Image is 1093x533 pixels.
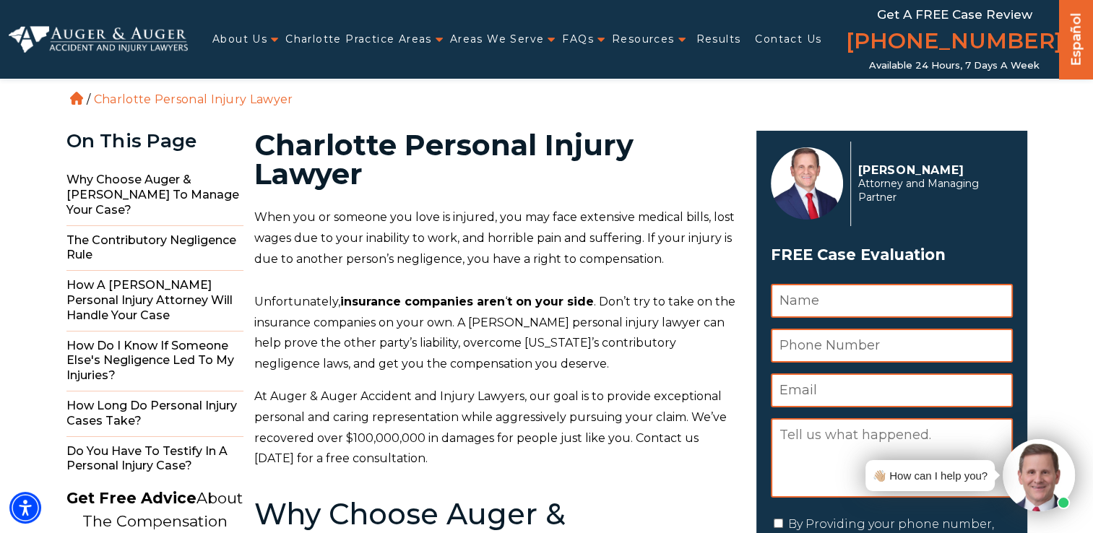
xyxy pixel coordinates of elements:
input: Name [771,284,1013,318]
a: Results [696,25,741,54]
strong: t on your side [507,295,594,308]
p: Unfortunately, ‘ . Don’t try to take on the insurance companies on your own. A [PERSON_NAME] pers... [254,292,739,375]
div: On This Page [66,131,243,152]
span: Get a FREE Case Review [877,7,1032,22]
img: Auger & Auger Accident and Injury Lawyers Logo [9,26,188,53]
span: How do I Know if Someone Else's Negligence Led to My Injuries? [66,331,243,391]
a: FAQs [562,25,594,54]
span: The Contributory Negligence Rule [66,226,243,272]
span: Attorney and Managing Partner [858,177,1005,204]
div: Accessibility Menu [9,492,41,524]
a: Contact Us [755,25,821,54]
span: How a [PERSON_NAME] Personal Injury Attorney Will Handle Your Case [66,271,243,331]
strong: insurance companies aren [340,295,505,308]
a: [PHONE_NUMBER] [846,25,1063,60]
span: How Long do Personal Injury Cases Take? [66,391,243,437]
input: Phone Number [771,329,1013,363]
li: Charlotte Personal Injury Lawyer [90,92,297,106]
span: Do You Have to Testify in a Personal Injury Case? [66,437,243,482]
img: Intaker widget Avatar [1003,439,1075,511]
p: [PERSON_NAME] [858,163,1005,177]
span: Why Choose Auger & [PERSON_NAME] to Manage Your Case? [66,165,243,225]
p: At Auger & Auger Accident and Injury Lawyers, our goal is to provide exceptional personal and car... [254,386,739,469]
a: Areas We Serve [450,25,545,54]
h3: FREE Case Evaluation [771,241,1013,269]
h1: Charlotte Personal Injury Lawyer [254,131,739,188]
p: When you or someone you love is injured, you may face extensive medical bills, lost wages due to ... [254,207,739,269]
a: Home [70,92,83,105]
a: Charlotte Practice Areas [285,25,432,54]
img: Herbert Auger [771,147,843,220]
span: Available 24 Hours, 7 Days a Week [869,60,1040,71]
a: Resources [612,25,675,54]
div: 👋🏼 How can I help you? [873,466,988,485]
strong: Get Free Advice [66,489,196,507]
input: Email [771,373,1013,407]
a: About Us [212,25,267,54]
